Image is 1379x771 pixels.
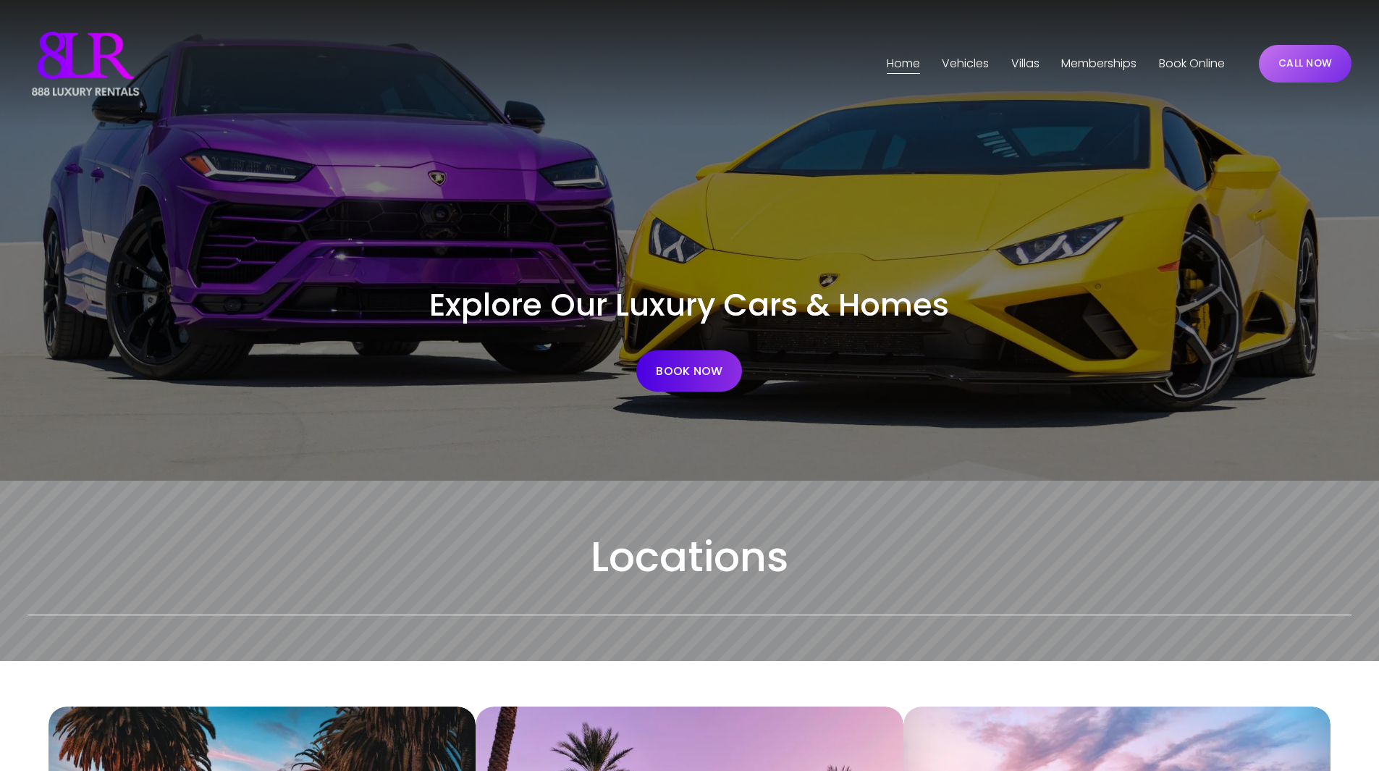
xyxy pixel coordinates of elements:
h2: Locations [28,530,1351,583]
a: folder dropdown [1011,52,1039,75]
span: Vehicles [942,54,989,75]
span: Explore Our Luxury Cars & Homes [429,282,949,326]
span: Villas [1011,54,1039,75]
a: BOOK NOW [636,350,742,392]
a: Home [887,52,920,75]
img: Luxury Car &amp; Home Rentals For Every Occasion [28,28,143,100]
a: CALL NOW [1259,45,1351,83]
a: folder dropdown [942,52,989,75]
a: Memberships [1061,52,1136,75]
a: Book Online [1159,52,1225,75]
